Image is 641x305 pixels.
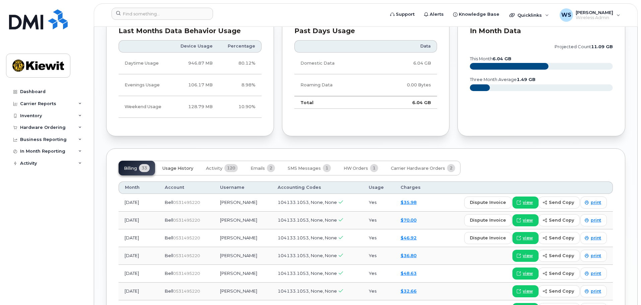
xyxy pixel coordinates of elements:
[580,197,607,209] a: print
[470,28,613,34] div: In Month Data
[391,166,445,171] span: Carrier Hardware Orders
[512,285,539,297] a: view
[517,77,536,82] tspan: 1.49 GB
[464,232,512,244] button: dispute invoice
[173,271,200,276] span: 0531495220
[448,8,504,21] a: Knowledge Base
[173,200,200,205] span: 0531495220
[173,218,200,223] span: 0531495220
[430,11,444,18] span: Alerts
[119,28,262,34] div: Last Months Data Behavior Usage
[214,194,272,212] td: [PERSON_NAME]
[119,53,171,74] td: Daytime Usage
[206,166,222,171] span: Activity
[278,235,337,240] span: 104133.1053, None, None
[464,197,512,209] button: dispute invoice
[363,194,395,212] td: Yes
[539,214,580,226] button: send copy
[505,8,554,22] div: Quicklinks
[555,44,613,49] text: projected count
[419,8,448,21] a: Alerts
[464,214,512,226] button: dispute invoice
[251,166,265,171] span: Emails
[555,8,625,22] div: William Sansom
[512,268,539,280] a: view
[385,8,419,21] a: Support
[214,247,272,265] td: [PERSON_NAME]
[363,212,395,229] td: Yes
[493,56,511,61] tspan: 6.04 GB
[401,235,417,240] a: $46.92
[512,232,539,244] a: view
[214,212,272,229] td: [PERSON_NAME]
[165,235,173,240] span: Bell
[165,253,173,258] span: Bell
[374,53,437,74] td: 6.04 GB
[119,212,159,229] td: [DATE]
[591,235,601,241] span: print
[374,74,437,96] td: 0.00 Bytes
[219,74,262,96] td: 8.98%
[344,166,368,171] span: HW Orders
[591,253,601,259] span: print
[278,217,337,223] span: 104133.1053, None, None
[580,285,607,297] a: print
[165,217,173,223] span: Bell
[278,200,337,205] span: 104133.1053, None, None
[278,253,337,258] span: 104133.1053, None, None
[119,265,159,283] td: [DATE]
[395,181,432,194] th: Charges
[517,12,542,18] span: Quicklinks
[401,271,417,276] a: $48.63
[171,53,219,74] td: 946.87 MB
[278,288,337,294] span: 104133.1053, None, None
[470,56,511,61] text: this month
[512,214,539,226] a: view
[591,217,601,223] span: print
[539,250,580,262] button: send copy
[214,229,272,247] td: [PERSON_NAME]
[580,250,607,262] a: print
[549,252,574,259] span: send copy
[294,53,374,74] td: Domestic Data
[591,288,601,294] span: print
[561,11,571,19] span: WS
[119,194,159,212] td: [DATE]
[272,181,363,194] th: Accounting Codes
[549,217,574,223] span: send copy
[576,15,613,20] span: Wireless Admin
[224,164,238,172] span: 120
[363,247,395,265] td: Yes
[119,181,159,194] th: Month
[214,181,272,194] th: Username
[470,77,536,82] text: three month average
[580,214,607,226] a: print
[173,289,200,294] span: 0531495220
[523,235,533,241] span: view
[549,235,574,241] span: send copy
[591,44,613,49] tspan: 11.09 GB
[165,288,173,294] span: Bell
[294,74,374,96] td: Roaming Data
[219,96,262,118] td: 10.90%
[539,197,580,209] button: send copy
[591,271,601,277] span: print
[288,166,321,171] span: SMS Messages
[171,96,219,118] td: 128.79 MB
[370,164,378,172] span: 1
[173,253,200,258] span: 0531495220
[374,96,437,109] td: 6.04 GB
[549,270,574,277] span: send copy
[591,200,601,206] span: print
[165,271,173,276] span: Bell
[470,217,506,223] span: dispute invoice
[549,199,574,206] span: send copy
[214,283,272,300] td: [PERSON_NAME]
[294,28,437,34] div: Past Days Usage
[294,96,374,109] td: Total
[580,232,607,244] a: print
[171,74,219,96] td: 106.17 MB
[401,253,417,258] a: $36.80
[459,11,499,18] span: Knowledge Base
[401,288,417,294] a: $32.66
